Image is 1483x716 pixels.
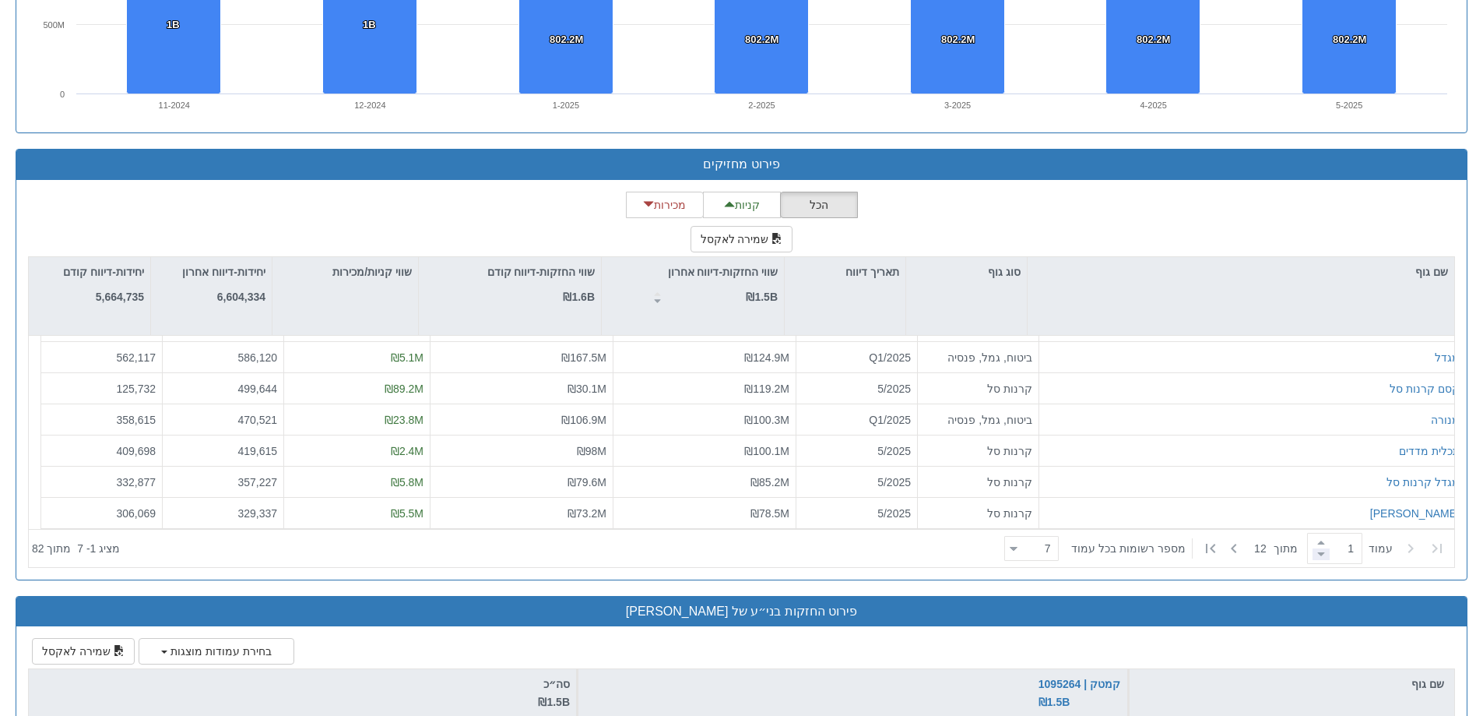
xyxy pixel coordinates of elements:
span: ₪79.6M [568,475,606,488]
span: ₪23.8M [385,413,423,425]
button: קסם קרנות סל [1390,380,1460,396]
tspan: 802.2M [550,34,583,45]
span: ‏מספר רשומות בכל עמוד [1071,541,1186,556]
span: ₪1.5B [538,696,570,708]
p: יחידות-דיווח אחרון [182,263,265,280]
span: ₪85.2M [750,475,789,488]
span: ₪73.2M [568,506,606,519]
span: ₪124.9M [744,351,789,363]
span: ₪5.8M [391,475,423,488]
span: ₪5.5M [391,506,423,519]
div: סוג גוף [906,257,1027,287]
text: 11-2024 [159,101,190,110]
strong: 5,664,735 [96,291,144,303]
div: 5/2025 [803,380,911,396]
button: תכלית מדדים [1399,443,1460,458]
button: שמירה לאקסל [32,638,135,665]
p: שווי החזקות-דיווח קודם [487,263,595,280]
button: קניות [703,192,781,218]
div: קמטק | 1095264 [1038,675,1120,711]
span: ₪106.9M [561,413,606,425]
div: ‏מציג 1 - 7 ‏ מתוך 82 [32,531,120,566]
div: שם גוף [1028,257,1454,287]
div: קרנות סל [924,380,1032,396]
div: 470,521 [169,411,277,427]
button: מכירות [626,192,704,218]
tspan: 802.2M [1333,34,1366,45]
strong: 6,604,334 [217,291,265,303]
tspan: 1B [167,19,180,30]
p: יחידות-דיווח קודם [63,263,144,280]
span: ₪1.5B [1038,696,1070,708]
div: 5/2025 [803,474,911,489]
tspan: 802.2M [941,34,975,45]
span: ‏עמוד [1369,541,1393,556]
div: 329,337 [169,505,277,520]
text: 0 [60,90,65,99]
div: 125,732 [47,380,156,396]
div: ביטוח, גמל, פנסיה [924,411,1032,427]
text: 4-2025 [1140,101,1167,110]
div: 357,227 [169,474,277,489]
span: ₪78.5M [750,506,789,519]
strong: ₪1.6B [563,291,595,303]
div: שווי קניות/מכירות [272,257,418,287]
span: ₪167.5M [561,351,606,363]
span: ₪119.2M [744,382,789,394]
div: תאריך דיווח [785,257,905,287]
div: קרנות סל [924,505,1032,520]
div: 358,615 [47,411,156,427]
text: 500M [43,20,65,30]
text: 5-2025 [1336,101,1362,110]
div: ביטוח, גמל, פנסיה [924,349,1032,365]
span: ₪100.3M [744,413,789,425]
span: ₪5.1M [391,351,423,363]
text: 1-2025 [553,101,579,110]
tspan: 802.2M [1137,34,1170,45]
div: Q1/2025 [803,411,911,427]
button: קמטק | 1095264 ₪1.5B [1038,675,1120,711]
div: 332,877 [47,474,156,489]
div: קרנות סל [924,474,1032,489]
span: ₪30.1M [568,382,606,394]
div: 5/2025 [803,505,911,520]
span: ₪89.2M [385,382,423,394]
h3: פירוט מחזיקים [28,157,1455,171]
p: שווי החזקות-דיווח אחרון [668,263,778,280]
div: 499,644 [169,380,277,396]
button: הכל [780,192,858,218]
button: מנורה [1431,411,1460,427]
text: 2-2025 [748,101,775,110]
div: 409,698 [47,443,156,458]
text: 12-2024 [354,101,385,110]
div: 306,069 [47,505,156,520]
div: סה״כ [35,675,570,711]
button: מגדל [1435,349,1460,365]
h3: פירוט החזקות בני״ע של [PERSON_NAME] [28,605,1455,619]
div: 419,615 [169,443,277,458]
div: 586,120 [169,349,277,365]
span: ₪98M [577,444,606,457]
div: 562,117 [47,349,156,365]
span: ₪2.4M [391,444,423,457]
tspan: 1B [363,19,376,30]
div: 5/2025 [803,443,911,458]
button: [PERSON_NAME] [1370,505,1460,520]
button: מגדל קרנות סל [1386,474,1460,489]
div: ‏ מתוך [998,531,1451,566]
div: שם גוף [1130,669,1454,699]
button: בחירת עמודות מוצגות [139,638,294,665]
strong: ₪1.5B [746,291,778,303]
tspan: 802.2M [745,34,778,45]
text: 3-2025 [944,101,971,110]
button: שמירה לאקסל [691,226,793,252]
span: ₪100.1M [744,444,789,457]
span: 12 [1254,541,1274,556]
div: קרנות סל [924,443,1032,458]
